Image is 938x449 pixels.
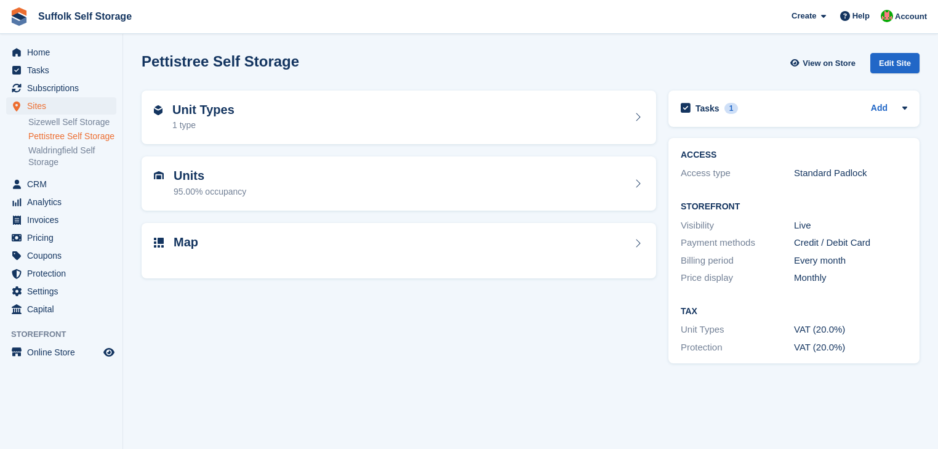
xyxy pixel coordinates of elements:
span: Tasks [27,62,101,79]
a: Pettistree Self Storage [28,131,116,142]
span: Settings [27,283,101,300]
span: Sites [27,97,101,115]
a: Unit Types 1 type [142,91,656,145]
div: Unit Types [681,323,794,337]
a: Suffolk Self Storage [33,6,137,26]
span: View on Store [803,57,856,70]
div: Credit / Debit Card [794,236,907,250]
h2: Unit Types [172,103,235,117]
a: menu [6,265,116,282]
span: Storefront [11,328,122,341]
img: David Caucutt [881,10,893,22]
a: menu [6,44,116,61]
a: Sizewell Self Storage [28,116,116,128]
div: Monthly [794,271,907,285]
a: menu [6,79,116,97]
span: Coupons [27,247,101,264]
h2: Pettistree Self Storage [142,53,299,70]
div: Visibility [681,219,794,233]
a: menu [6,247,116,264]
a: View on Store [788,53,860,73]
div: Every month [794,254,907,268]
span: Home [27,44,101,61]
span: Help [852,10,870,22]
a: Waldringfield Self Storage [28,145,116,168]
span: Protection [27,265,101,282]
div: Protection [681,341,794,355]
span: Subscriptions [27,79,101,97]
a: menu [6,301,116,318]
span: Invoices [27,211,101,229]
img: map-icn-33ee37083ee616e46c38cad1a60f524a97daa1e2b2c8c0bc3eb3415660979fc1.svg [154,238,164,248]
a: menu [6,97,116,115]
div: Standard Padlock [794,166,907,180]
a: menu [6,193,116,211]
a: menu [6,283,116,300]
div: VAT (20.0%) [794,323,907,337]
a: Units 95.00% occupancy [142,156,656,211]
span: CRM [27,176,101,193]
a: menu [6,176,116,193]
img: unit-type-icn-2b2737a686de81e16bb02015468b77c625bbabd49415b5ef34ead5e3b44a266d.svg [154,105,162,115]
a: Edit Site [870,53,920,78]
div: Billing period [681,254,794,268]
span: Online Store [27,344,101,361]
h2: Map [174,235,198,249]
a: menu [6,62,116,79]
div: VAT (20.0%) [794,341,907,355]
div: Access type [681,166,794,180]
a: menu [6,229,116,246]
div: Live [794,219,907,233]
h2: Units [174,169,246,183]
img: stora-icon-8386f47178a22dfd0bd8f6a31ec36ba5ce8667c1dd55bd0f319d3a0aa187defe.svg [10,7,28,26]
h2: Storefront [681,202,907,212]
div: 95.00% occupancy [174,185,246,198]
a: Add [871,102,888,116]
a: Map [142,223,656,279]
span: Capital [27,301,101,318]
div: 1 type [172,119,235,132]
h2: ACCESS [681,150,907,160]
div: 1 [724,103,739,114]
div: Edit Site [870,53,920,73]
h2: Tax [681,307,907,317]
span: Analytics [27,193,101,211]
span: Account [895,10,927,23]
span: Pricing [27,229,101,246]
div: Payment methods [681,236,794,250]
img: unit-icn-7be61d7bf1b0ce9d3e12c5938cc71ed9869f7b940bace4675aadf7bd6d80202e.svg [154,171,164,180]
a: Preview store [102,345,116,360]
div: Price display [681,271,794,285]
a: menu [6,211,116,229]
span: Create [792,10,816,22]
h2: Tasks [695,103,720,114]
a: menu [6,344,116,361]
